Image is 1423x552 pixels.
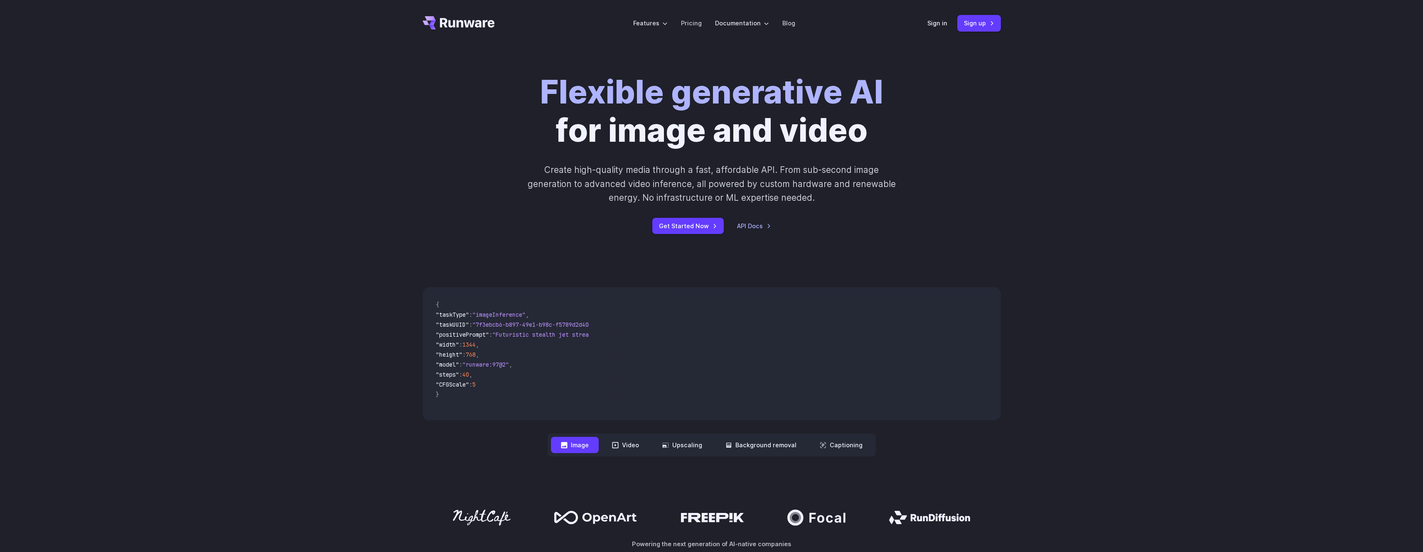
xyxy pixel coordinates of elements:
a: API Docs [737,221,771,231]
span: 5 [472,381,476,388]
p: Powering the next generation of AI-native companies [423,539,1001,549]
span: , [526,311,529,318]
span: "CFGScale" [436,381,469,388]
button: Video [602,437,649,453]
span: "height" [436,351,462,358]
span: 768 [466,351,476,358]
span: "7f3ebcb6-b897-49e1-b98c-f5789d2d40d7" [472,321,599,328]
a: Pricing [681,18,702,28]
strong: Flexible generative AI [540,73,883,111]
span: , [476,341,479,348]
button: Background removal [715,437,806,453]
span: : [469,311,472,318]
span: , [476,351,479,358]
p: Create high-quality media through a fast, affordable API. From sub-second image generation to adv... [526,163,897,205]
a: Get Started Now [652,218,724,234]
span: "model" [436,361,459,368]
span: : [462,351,466,358]
span: "steps" [436,371,459,378]
span: "width" [436,341,459,348]
span: : [469,321,472,328]
h1: for image and video [540,73,883,150]
span: , [509,361,512,368]
span: "taskUUID" [436,321,469,328]
span: , [469,371,472,378]
button: Upscaling [652,437,712,453]
button: Image [551,437,599,453]
span: "taskType" [436,311,469,318]
span: { [436,301,439,308]
span: : [469,381,472,388]
a: Go to / [423,16,495,30]
span: "positivePrompt" [436,331,489,338]
span: "Futuristic stealth jet streaking through a neon-lit cityscape with glowing purple exhaust" [492,331,795,338]
span: : [459,371,462,378]
span: : [489,331,492,338]
a: Sign in [927,18,947,28]
label: Features [633,18,668,28]
span: : [459,361,462,368]
button: Captioning [810,437,872,453]
span: "imageInference" [472,311,526,318]
a: Blog [782,18,795,28]
label: Documentation [715,18,769,28]
span: "runware:97@2" [462,361,509,368]
span: 1344 [462,341,476,348]
a: Sign up [957,15,1001,31]
span: : [459,341,462,348]
span: 40 [462,371,469,378]
span: } [436,391,439,398]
